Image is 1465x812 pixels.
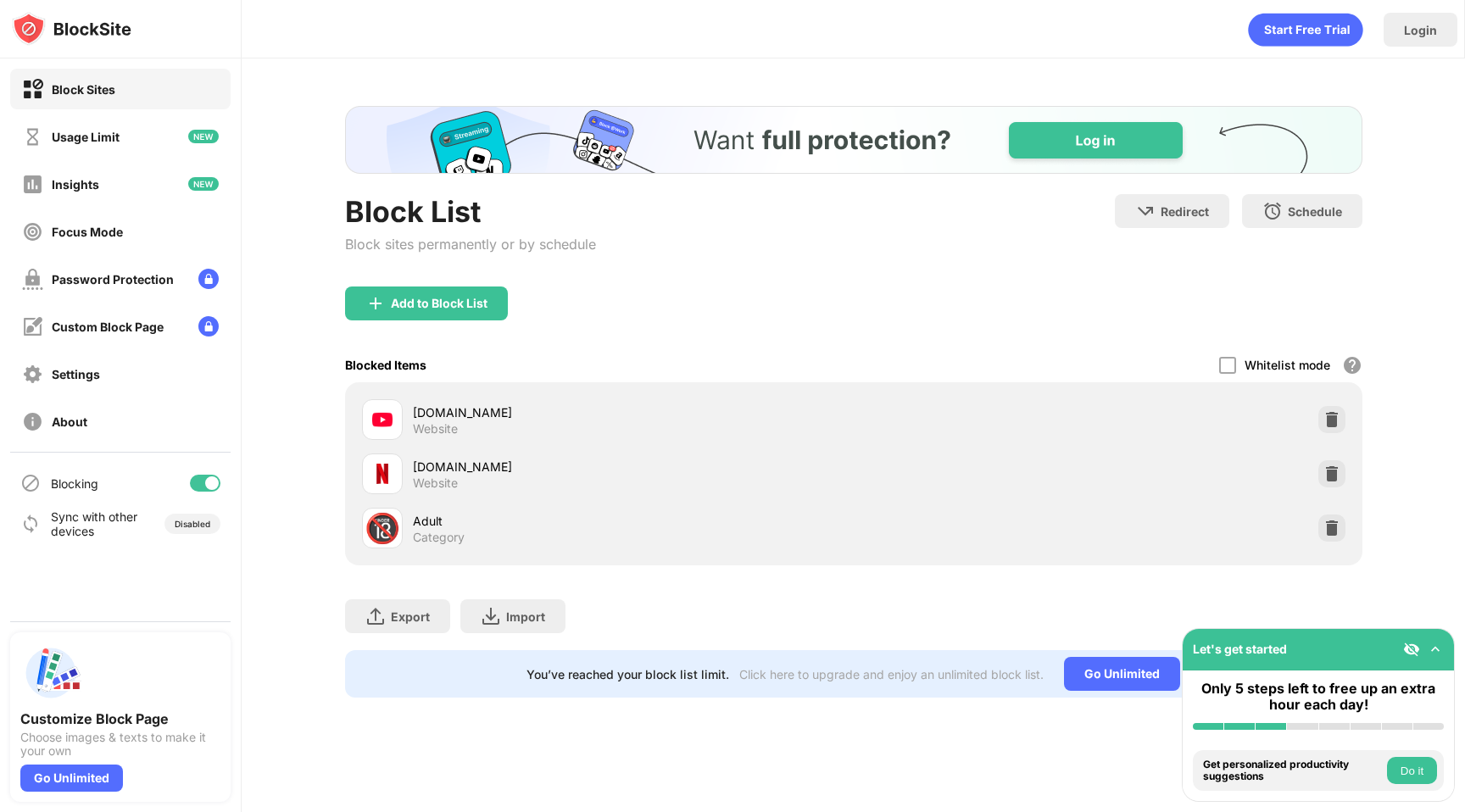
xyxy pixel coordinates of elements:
[20,514,41,534] img: sync-icon.svg
[1248,13,1363,47] div: animation
[1203,759,1383,783] div: Get personalized productivity suggestions
[20,731,220,758] div: Choose images & texts to make it your own
[52,414,87,429] div: About
[506,609,545,624] div: Import
[1387,757,1437,784] button: Do it
[1161,204,1209,219] div: Redirect
[22,411,43,432] img: about-off.svg
[52,320,164,334] div: Custom Block Page
[22,126,43,147] img: time-usage-off.svg
[188,130,219,143] img: new-icon.svg
[20,765,123,792] div: Go Unlimited
[22,221,43,242] img: focus-off.svg
[345,236,596,253] div: Block sites permanently or by schedule
[372,464,393,484] img: favicons
[345,106,1362,174] iframe: Banner
[1288,204,1342,219] div: Schedule
[20,642,81,704] img: push-custom-page.svg
[526,667,729,681] div: You’ve reached your block list limit.
[51,509,138,538] div: Sync with other devices
[20,710,220,727] div: Customize Block Page
[198,269,219,289] img: lock-menu.svg
[51,476,98,491] div: Blocking
[1193,681,1444,713] div: Only 5 steps left to free up an extra hour each day!
[1427,641,1444,658] img: omni-setup-toggle.svg
[391,609,430,624] div: Export
[175,519,210,529] div: Disabled
[22,79,43,100] img: block-on.svg
[345,194,596,229] div: Block List
[413,476,458,491] div: Website
[413,458,854,476] div: [DOMAIN_NAME]
[413,421,458,437] div: Website
[413,512,854,530] div: Adult
[198,316,219,336] img: lock-menu.svg
[52,130,120,144] div: Usage Limit
[188,177,219,191] img: new-icon.svg
[1245,358,1330,372] div: Whitelist mode
[22,269,43,290] img: password-protection-off.svg
[739,667,1044,681] div: Click here to upgrade and enjoy an unlimited block list.
[345,358,426,372] div: Blocked Items
[413,403,854,421] div: [DOMAIN_NAME]
[1403,641,1420,658] img: eye-not-visible.svg
[372,409,393,430] img: favicons
[52,177,99,192] div: Insights
[52,82,115,97] div: Block Sites
[391,297,487,310] div: Add to Block List
[1193,642,1287,656] div: Let's get started
[413,530,465,545] div: Category
[22,364,43,385] img: settings-off.svg
[52,225,123,239] div: Focus Mode
[22,316,43,337] img: customize-block-page-off.svg
[52,367,100,381] div: Settings
[22,174,43,195] img: insights-off.svg
[1064,657,1180,691] div: Go Unlimited
[1404,23,1437,37] div: Login
[365,511,400,546] div: 🔞
[20,473,41,493] img: blocking-icon.svg
[52,272,174,286] div: Password Protection
[12,12,131,46] img: logo-blocksite.svg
